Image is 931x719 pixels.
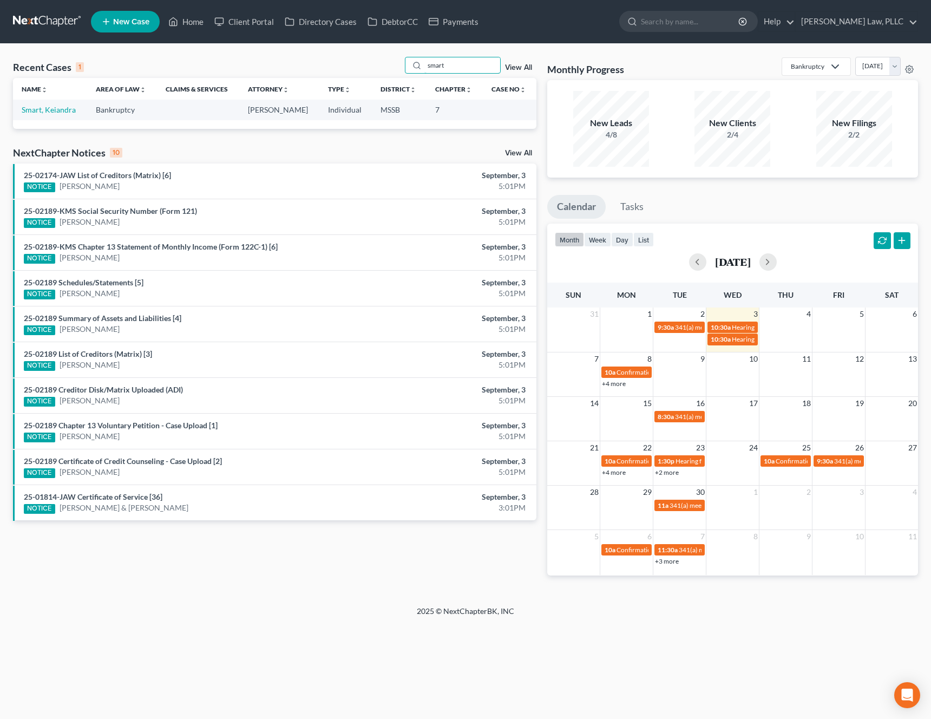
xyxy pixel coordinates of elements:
span: 5 [858,308,865,321]
a: +4 more [602,380,626,388]
div: Recent Cases [13,61,84,74]
a: [PERSON_NAME] [60,252,120,263]
a: 25-02174-JAW List of Creditors (Matrix) [6] [24,171,171,180]
span: 18 [801,397,812,410]
div: 5:01PM [365,395,526,406]
a: 25-02189 List of Creditors (Matrix) [3] [24,349,152,358]
span: 2 [805,486,812,499]
a: Home [163,12,209,31]
span: 13 [907,352,918,365]
span: 8 [646,352,653,365]
a: Attorneyunfold_more [248,85,289,93]
span: 10a [764,457,775,465]
td: [PERSON_NAME] [239,100,319,120]
span: 4 [912,486,918,499]
span: 9 [699,352,706,365]
button: week [584,232,611,247]
span: 1 [752,486,759,499]
h3: Monthly Progress [547,63,624,76]
span: 10 [854,530,865,543]
span: 16 [695,397,706,410]
a: [PERSON_NAME] Law, PLLC [796,12,917,31]
a: [PERSON_NAME] [60,359,120,370]
span: Confirmation hearing for [PERSON_NAME] [776,457,899,465]
span: 9:30a [658,323,674,331]
div: 5:01PM [365,359,526,370]
div: New Leads [573,117,649,129]
a: Calendar [547,195,606,219]
div: September, 3 [365,349,526,359]
div: NOTICE [24,290,55,299]
span: Sun [566,290,581,299]
span: 14 [589,397,600,410]
span: Fri [833,290,844,299]
span: 8 [752,530,759,543]
span: 10:30a [711,323,731,331]
div: NOTICE [24,504,55,514]
div: 2/2 [816,129,892,140]
div: NOTICE [24,468,55,478]
span: 27 [907,441,918,454]
a: [PERSON_NAME] [60,324,120,335]
div: NOTICE [24,254,55,264]
span: 25 [801,441,812,454]
a: Nameunfold_more [22,85,48,93]
span: 10a [605,457,615,465]
a: 25-01814-JAW Certificate of Service [36] [24,492,162,501]
div: 5:01PM [365,467,526,478]
a: [PERSON_NAME] [60,395,120,406]
span: Confirmation hearing for [PERSON_NAME] [617,368,739,376]
span: 20 [907,397,918,410]
input: Search by name... [641,11,740,31]
span: New Case [113,18,149,26]
span: 23 [695,441,706,454]
a: View All [505,64,532,71]
td: Bankruptcy [87,100,157,120]
div: 1 [76,62,84,72]
a: [PERSON_NAME] [60,431,120,442]
span: 341(a) meeting for [PERSON_NAME] [675,323,779,331]
a: 25-02189 Summary of Assets and Liabilities [4] [24,313,181,323]
i: unfold_more [344,87,351,93]
span: 341(a) meeting for [PERSON_NAME] & [PERSON_NAME] [675,413,837,421]
a: +2 more [655,468,679,476]
span: 12 [854,352,865,365]
a: Tasks [611,195,653,219]
div: 5:01PM [365,324,526,335]
div: NOTICE [24,325,55,335]
span: 11a [658,501,668,509]
div: September, 3 [365,206,526,217]
span: 4 [805,308,812,321]
div: September, 3 [365,313,526,324]
a: Case Nounfold_more [491,85,526,93]
a: Payments [423,12,484,31]
div: September, 3 [365,384,526,395]
div: September, 3 [365,420,526,431]
i: unfold_more [283,87,289,93]
span: 3 [858,486,865,499]
a: +4 more [602,468,626,476]
button: day [611,232,633,247]
td: MSSB [372,100,427,120]
div: 5:01PM [365,181,526,192]
span: 7 [699,530,706,543]
span: 28 [589,486,600,499]
a: 25-02189-KMS Social Security Number (Form 121) [24,206,197,215]
a: 25-02189 Chapter 13 Voluntary Petition - Case Upload [1] [24,421,218,430]
a: 25-02189-KMS Chapter 13 Statement of Monthly Income (Form 122C-1) [6] [24,242,278,251]
div: NOTICE [24,361,55,371]
h2: [DATE] [715,256,751,267]
span: Hearing for [PERSON_NAME] [676,457,760,465]
span: Tue [673,290,687,299]
a: 25-02189 Certificate of Credit Counseling - Case Upload [2] [24,456,222,466]
div: NOTICE [24,397,55,407]
div: September, 3 [365,277,526,288]
a: [PERSON_NAME] [60,467,120,478]
span: 19 [854,397,865,410]
td: 7 [427,100,482,120]
span: 30 [695,486,706,499]
span: 2 [699,308,706,321]
div: September, 3 [365,456,526,467]
div: NOTICE [24,218,55,228]
span: 10 [748,352,759,365]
